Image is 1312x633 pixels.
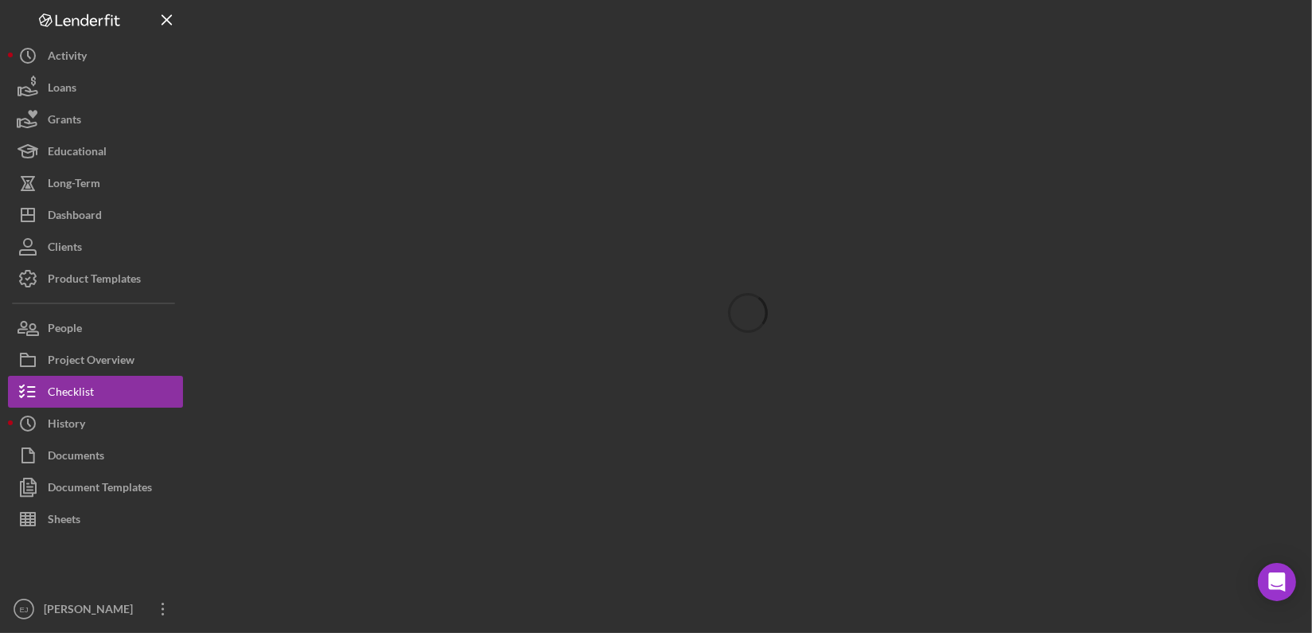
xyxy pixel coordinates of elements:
div: Grants [48,104,81,139]
button: Documents [8,440,183,471]
button: Product Templates [8,263,183,295]
div: Product Templates [48,263,141,299]
div: Activity [48,40,87,76]
div: Open Intercom Messenger [1258,563,1296,601]
div: Clients [48,231,82,267]
div: Project Overview [48,344,134,380]
div: Dashboard [48,199,102,235]
button: Checklist [8,376,183,408]
div: [PERSON_NAME] [40,593,143,629]
div: Educational [48,135,107,171]
button: People [8,312,183,344]
button: Activity [8,40,183,72]
button: EJ[PERSON_NAME] [8,593,183,625]
div: Documents [48,440,104,475]
button: Loans [8,72,183,104]
div: Loans [48,72,76,107]
button: Long-Term [8,167,183,199]
div: People [48,312,82,348]
div: Sheets [48,503,80,539]
button: Grants [8,104,183,135]
button: Dashboard [8,199,183,231]
button: Project Overview [8,344,183,376]
text: EJ [19,605,28,614]
button: Sheets [8,503,183,535]
button: Clients [8,231,183,263]
div: Long-Term [48,167,100,203]
button: History [8,408,183,440]
div: Checklist [48,376,94,412]
div: History [48,408,85,443]
button: Educational [8,135,183,167]
div: Document Templates [48,471,152,507]
button: Document Templates [8,471,183,503]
